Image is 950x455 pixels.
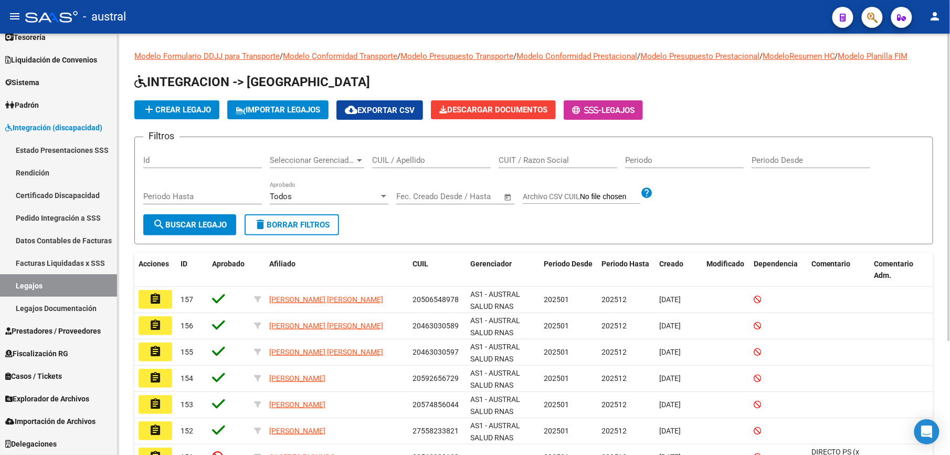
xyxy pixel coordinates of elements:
[572,106,601,115] span: -
[143,103,155,116] mat-icon: add
[523,192,580,201] span: Archivo CSV CUIL
[659,295,681,304] span: [DATE]
[270,192,292,201] span: Todos
[659,348,681,356] span: [DATE]
[149,293,162,305] mat-icon: assignment
[659,427,681,435] span: [DATE]
[413,295,459,304] span: 20506548978
[5,438,57,450] span: Delegaciones
[914,419,940,444] div: Open Intercom Messenger
[269,322,383,330] span: [PERSON_NAME] [PERSON_NAME]
[807,253,870,287] datatable-header-cell: Comentario
[134,253,176,287] datatable-header-cell: Acciones
[345,104,357,116] mat-icon: cloud_download
[640,187,653,199] mat-icon: help
[413,322,459,330] span: 20463030589
[149,424,162,437] mat-icon: assignment
[544,427,569,435] span: 202501
[8,10,21,23] mat-icon: menu
[134,51,280,61] a: Modelo Formulario DDJJ para Transporte
[466,253,540,287] datatable-header-cell: Gerenciador
[345,106,415,115] span: Exportar CSV
[236,105,320,115] span: IMPORTAR LEGAJOS
[181,322,193,330] span: 156
[400,51,513,61] a: Modelo Presupuesto Transporte
[181,260,187,268] span: ID
[149,345,162,358] mat-icon: assignment
[431,100,556,119] button: Descargar Documentos
[139,260,169,268] span: Acciones
[544,295,569,304] span: 202501
[269,427,325,435] span: [PERSON_NAME]
[283,51,397,61] a: Modelo Conformidad Transporte
[134,75,370,89] span: INTEGRACION -> [GEOGRAPHIC_DATA]
[181,427,193,435] span: 152
[544,374,569,382] span: 202501
[811,260,851,268] span: Comentario
[413,348,459,356] span: 20463030597
[544,322,569,330] span: 202501
[245,214,339,235] button: Borrar Filtros
[265,253,408,287] datatable-header-cell: Afiliado
[448,192,499,201] input: Fecha fin
[870,253,933,287] datatable-header-cell: Comentario Adm.
[149,319,162,332] mat-icon: assignment
[659,400,681,409] span: [DATE]
[143,105,211,115] span: Crear Legajo
[874,260,914,280] span: Comentario Adm.
[601,374,627,382] span: 202512
[413,260,428,268] span: CUIL
[601,106,635,115] span: Legajos
[702,253,750,287] datatable-header-cell: Modificado
[227,100,329,119] button: IMPORTAR LEGAJOS
[269,295,383,304] span: [PERSON_NAME] [PERSON_NAME]
[470,316,520,337] span: AS1 - AUSTRAL SALUD RNAS
[5,54,97,66] span: Liquidación de Convenios
[655,253,702,287] datatable-header-cell: Creado
[153,220,227,230] span: Buscar Legajo
[83,5,126,28] span: - austral
[640,51,759,61] a: Modelo Presupuesto Prestacional
[143,214,236,235] button: Buscar Legajo
[470,421,520,442] span: AS1 - AUSTRAL SALUD RNAS
[153,218,165,231] mat-icon: search
[763,51,835,61] a: ModeloResumen HC
[5,393,89,405] span: Explorador de Archivos
[540,253,597,287] datatable-header-cell: Periodo Desde
[5,122,102,133] span: Integración (discapacidad)
[659,322,681,330] span: [DATE]
[580,192,640,202] input: Archivo CSV CUIL
[470,369,520,389] span: AS1 - AUSTRAL SALUD RNAS
[5,32,46,43] span: Tesorería
[413,427,459,435] span: 27558233821
[564,100,643,120] button: -Legajos
[5,416,96,427] span: Importación de Archivos
[149,398,162,410] mat-icon: assignment
[706,260,744,268] span: Modificado
[176,253,208,287] datatable-header-cell: ID
[181,400,193,409] span: 153
[5,325,101,337] span: Prestadores / Proveedores
[470,260,512,268] span: Gerenciador
[470,343,520,363] span: AS1 - AUSTRAL SALUD RNAS
[754,260,798,268] span: Dependencia
[269,400,325,409] span: [PERSON_NAME]
[597,253,655,287] datatable-header-cell: Periodo Hasta
[408,253,466,287] datatable-header-cell: CUIL
[544,260,593,268] span: Periodo Desde
[181,295,193,304] span: 157
[659,260,683,268] span: Creado
[516,51,637,61] a: Modelo Conformidad Prestacional
[5,77,39,88] span: Sistema
[254,218,267,231] mat-icon: delete
[659,374,681,382] span: [DATE]
[212,260,245,268] span: Aprobado
[254,220,330,230] span: Borrar Filtros
[396,192,439,201] input: Fecha inicio
[439,105,547,115] span: Descargar Documentos
[270,156,355,165] span: Seleccionar Gerenciador
[269,374,325,382] span: [PERSON_NAME]
[5,348,68,359] span: Fiscalización RG
[929,10,942,23] mat-icon: person
[5,99,39,111] span: Padrón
